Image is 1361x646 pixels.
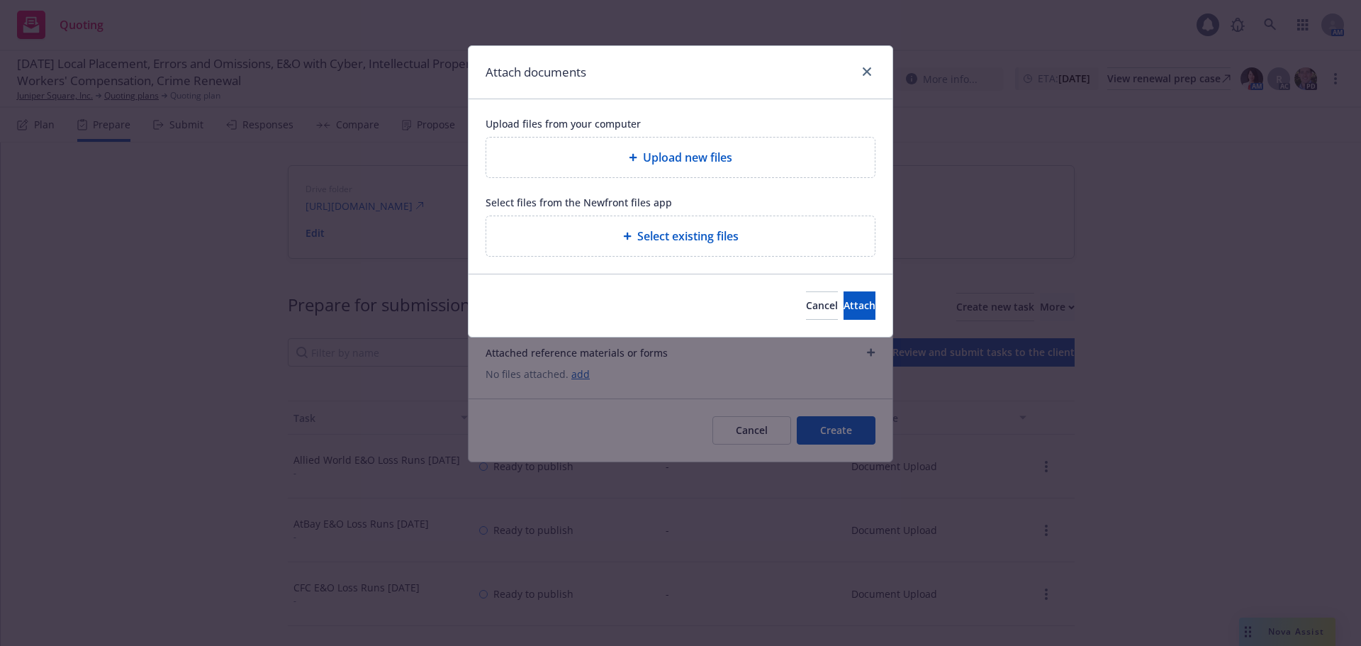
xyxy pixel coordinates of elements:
[844,291,875,320] button: Attach
[486,216,875,257] div: Select existing files
[486,116,875,131] span: Upload files from your computer
[844,299,875,312] span: Attach
[486,195,875,210] span: Select files from the Newfront files app
[806,291,838,320] button: Cancel
[486,63,586,82] h1: Attach documents
[643,149,732,166] span: Upload new files
[486,137,875,178] div: Upload new files
[858,63,875,80] a: close
[637,228,739,245] span: Select existing files
[806,299,838,312] span: Cancel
